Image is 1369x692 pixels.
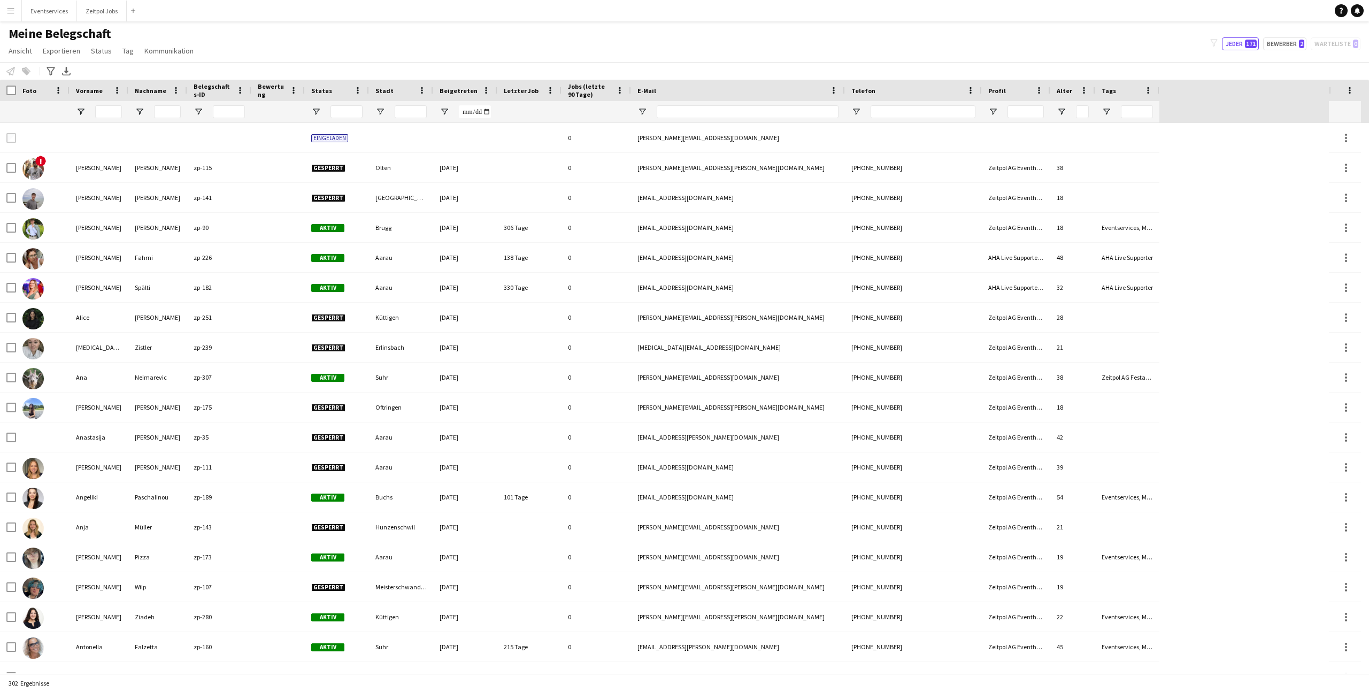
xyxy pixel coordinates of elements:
[1245,40,1257,48] span: 171
[187,333,251,362] div: zp-239
[1050,243,1095,272] div: 48
[118,44,138,58] a: Tag
[845,183,982,212] div: [PHONE_NUMBER]
[845,542,982,572] div: [PHONE_NUMBER]
[433,662,497,691] div: [DATE]
[187,303,251,332] div: zp-251
[187,602,251,632] div: zp-280
[140,44,198,58] a: Kommunikation
[369,662,433,691] div: Dagmersellen
[982,512,1050,542] div: Zeitpol AG Eventhelfer
[369,243,433,272] div: Aarau
[76,107,86,117] button: Filtermenü öffnen
[562,153,631,182] div: 0
[982,303,1050,332] div: Zeitpol AG Eventhelfer
[1050,303,1095,332] div: 28
[311,583,345,591] span: Gesperrt
[369,572,433,602] div: Meisterschwanden
[60,65,73,78] app-action-btn: XLSX exportieren
[311,553,344,562] span: Aktiv
[497,273,562,302] div: 330 Tage
[982,213,1050,242] div: Zeitpol AG Eventhelfer
[128,363,187,392] div: Neimarevic
[1050,183,1095,212] div: 18
[433,303,497,332] div: [DATE]
[845,153,982,182] div: [PHONE_NUMBER]
[1057,107,1066,117] button: Filtermenü öffnen
[845,273,982,302] div: [PHONE_NUMBER]
[70,243,128,272] div: [PERSON_NAME]
[845,213,982,242] div: [PHONE_NUMBER]
[631,273,845,302] div: [EMAIL_ADDRESS][DOMAIN_NAME]
[433,512,497,542] div: [DATE]
[631,363,845,392] div: [PERSON_NAME][EMAIL_ADDRESS][DOMAIN_NAME]
[311,87,332,95] span: Status
[433,452,497,482] div: [DATE]
[851,107,861,117] button: Filtermenü öffnen
[70,422,128,452] div: Anastasija
[70,213,128,242] div: [PERSON_NAME]
[845,602,982,632] div: [PHONE_NUMBER]
[70,662,128,691] div: Ardita
[1050,452,1095,482] div: 39
[330,105,363,118] input: Status Filtereingang
[1050,542,1095,572] div: 19
[845,333,982,362] div: [PHONE_NUMBER]
[369,542,433,572] div: Aarau
[562,333,631,362] div: 0
[1102,107,1111,117] button: Filtermenü öffnen
[369,452,433,482] div: Aarau
[497,213,562,242] div: 306 Tage
[187,452,251,482] div: zp-111
[187,243,251,272] div: zp-226
[1095,213,1159,242] div: Eventservices, Möbelschulung noch offen, Produktion, Vertrag vollständig, Zeitpol AG Eventhelfer
[22,458,44,479] img: Andrea Crespo
[433,602,497,632] div: [DATE]
[128,213,187,242] div: [PERSON_NAME]
[44,65,57,78] app-action-btn: Erweiterte Filter
[9,46,32,56] span: Ansicht
[128,452,187,482] div: [PERSON_NAME]
[76,87,103,95] span: Vorname
[1095,542,1159,572] div: Eventservices, Möbelschulung noch offen, Produktion, Vertrag vollständig, Zeitpol AG Eventhelfer
[22,488,44,509] img: Angeliki Paschalinou
[845,363,982,392] div: [PHONE_NUMBER]
[982,422,1050,452] div: Zeitpol AG Eventhelfer
[311,107,321,117] button: Filtermenü öffnen
[1299,40,1304,48] span: 2
[845,572,982,602] div: [PHONE_NUMBER]
[213,105,245,118] input: Belegschafts-ID Filtereingang
[22,87,36,95] span: Foto
[187,183,251,212] div: zp-141
[1095,602,1159,632] div: Eventservices, Möbelschulung noch offen, Produktion, Vertrag ausstehend
[982,482,1050,512] div: Zeitpol AG Eventhelfer
[433,393,497,422] div: [DATE]
[369,273,433,302] div: Aarau
[311,224,344,232] span: Aktiv
[187,572,251,602] div: zp-107
[631,213,845,242] div: [EMAIL_ADDRESS][DOMAIN_NAME]
[440,87,478,95] span: Beigetreten
[433,153,497,182] div: [DATE]
[433,213,497,242] div: [DATE]
[6,133,16,143] input: Zeilenauswahl ist für diese Zeile deaktiviert (ungeprüft)
[187,153,251,182] div: zp-115
[128,602,187,632] div: Ziadeh
[631,123,845,152] div: [PERSON_NAME][EMAIL_ADDRESS][DOMAIN_NAME]
[1050,422,1095,452] div: 42
[631,602,845,632] div: [PERSON_NAME][EMAIL_ADDRESS][PERSON_NAME][DOMAIN_NAME]
[982,153,1050,182] div: Zeitpol AG Eventhelfer
[369,333,433,362] div: Erlinsbach
[187,213,251,242] div: zp-90
[1050,213,1095,242] div: 18
[845,512,982,542] div: [PHONE_NUMBER]
[187,482,251,512] div: zp-189
[1121,105,1153,118] input: Tags Filtereingang
[851,87,875,95] span: Telefon
[657,105,839,118] input: E-Mail Filtereingang
[128,632,187,662] div: Falzetta
[1050,393,1095,422] div: 18
[631,542,845,572] div: [PERSON_NAME][EMAIL_ADDRESS][DOMAIN_NAME]
[982,572,1050,602] div: Zeitpol AG Eventhelfer
[70,482,128,512] div: Angeliki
